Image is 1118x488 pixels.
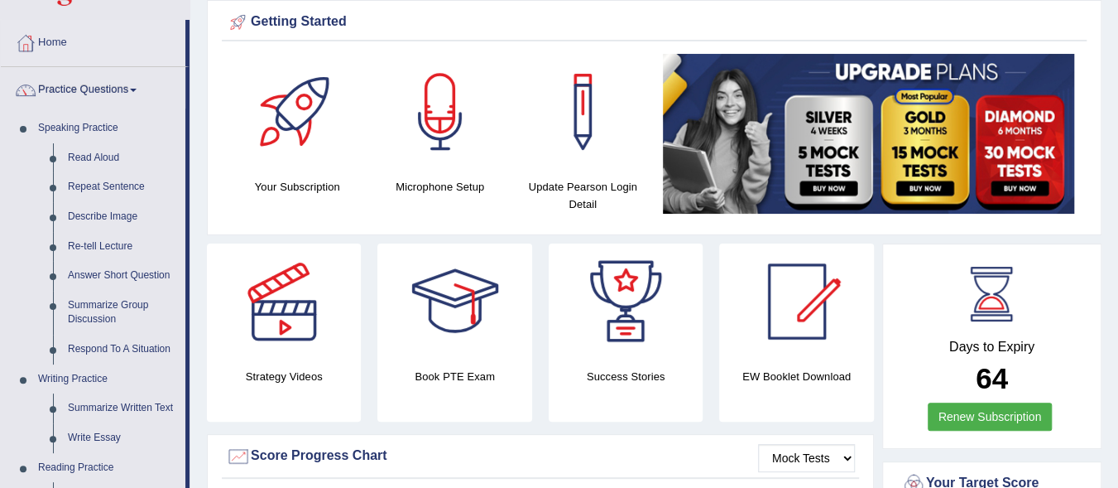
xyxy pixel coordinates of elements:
[901,340,1082,355] h4: Days to Expiry
[60,232,185,262] a: Re-tell Lecture
[60,172,185,202] a: Repeat Sentence
[1,67,185,109] a: Practice Questions
[377,178,504,196] h4: Microphone Setup
[31,114,185,143] a: Speaking Practice
[60,291,185,335] a: Summarize Group Discussion
[663,54,1075,214] img: small5.jpg
[207,368,361,385] h4: Strategy Videos
[60,202,185,232] a: Describe Image
[520,178,646,213] h4: Update Pearson Login Detail
[60,261,185,291] a: Answer Short Question
[226,10,1082,35] div: Getting Started
[976,362,1008,394] b: 64
[1,20,185,61] a: Home
[549,368,703,385] h4: Success Stories
[31,365,185,394] a: Writing Practice
[31,453,185,483] a: Reading Practice
[226,444,855,469] div: Score Progress Chart
[377,368,531,385] h4: Book PTE Exam
[60,394,185,423] a: Summarize Written Text
[60,335,185,365] a: Respond To A Situation
[60,143,185,173] a: Read Aloud
[60,423,185,453] a: Write Essay
[719,368,873,385] h4: EW Booklet Download
[928,403,1053,431] a: Renew Subscription
[234,178,361,196] h4: Your Subscription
